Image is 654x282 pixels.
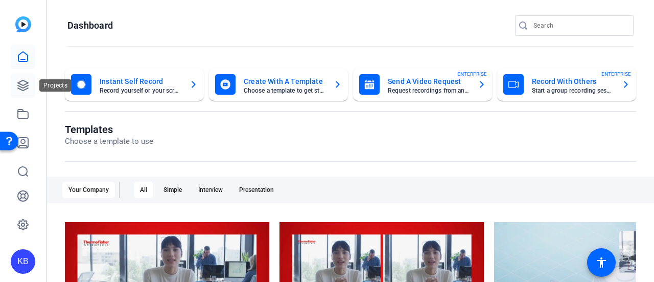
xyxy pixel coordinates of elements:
[595,256,608,269] mat-icon: accessibility
[65,136,153,147] p: Choose a template to use
[497,68,636,101] button: Record With OthersStart a group recording sessionENTERPRISE
[353,68,492,101] button: Send A Video RequestRequest recordings from anyone, anywhereENTERPRISE
[157,182,188,198] div: Simple
[244,88,325,94] mat-card-subtitle: Choose a template to get started
[100,75,181,88] mat-card-title: Instant Self Record
[11,249,35,274] div: KB
[209,68,348,101] button: Create With A TemplateChoose a template to get started
[533,19,625,32] input: Search
[65,123,153,136] h1: Templates
[457,70,487,78] span: ENTERPRISE
[601,70,631,78] span: ENTERPRISE
[39,79,72,92] div: Projects
[388,75,470,88] mat-card-title: Send A Video Request
[388,88,470,94] mat-card-subtitle: Request recordings from anyone, anywhere
[532,88,614,94] mat-card-subtitle: Start a group recording session
[244,75,325,88] mat-card-title: Create With A Template
[100,88,181,94] mat-card-subtitle: Record yourself or your screen
[192,182,229,198] div: Interview
[532,75,614,88] mat-card-title: Record With Others
[233,182,280,198] div: Presentation
[67,19,113,32] h1: Dashboard
[15,16,31,32] img: blue-gradient.svg
[134,182,153,198] div: All
[62,182,115,198] div: Your Company
[65,68,204,101] button: Instant Self RecordRecord yourself or your screen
